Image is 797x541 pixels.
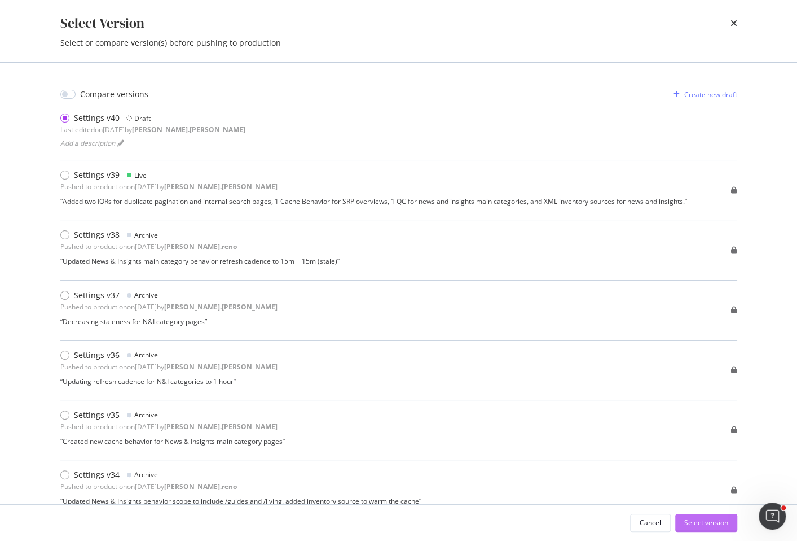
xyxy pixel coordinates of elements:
[675,514,737,532] button: Select version
[164,242,237,251] b: [PERSON_NAME].reno
[684,518,728,527] div: Select version
[74,290,120,301] div: Settings v37
[60,197,687,206] div: “ Added two IORs for duplicate pagination and internal search pages, 1 Cache Behavior for SRP ove...
[60,362,278,372] div: Pushed to production on [DATE] by
[164,302,278,312] b: [PERSON_NAME].[PERSON_NAME]
[669,85,737,103] button: Create new draft
[134,350,158,360] div: Archive
[164,422,278,431] b: [PERSON_NAME].[PERSON_NAME]
[60,422,278,431] div: Pushed to production on [DATE] by
[134,230,158,240] div: Archive
[164,362,278,372] b: [PERSON_NAME].[PERSON_NAME]
[60,125,245,134] div: Last edited on [DATE] by
[164,482,237,491] b: [PERSON_NAME].reno
[759,503,786,530] iframe: Intercom live chat
[60,437,285,446] div: “ Created new cache behavior for News & Insights main category pages ”
[134,171,147,180] div: Live
[60,496,421,506] div: “ Updated News & Insights behavior scope to include /guides and /living, added inventory source t...
[730,14,737,33] div: times
[134,114,151,123] div: Draft
[134,290,158,300] div: Archive
[60,482,237,491] div: Pushed to production on [DATE] by
[74,469,120,481] div: Settings v34
[60,37,737,49] div: Select or compare version(s) before pushing to production
[630,514,671,532] button: Cancel
[60,242,237,251] div: Pushed to production on [DATE] by
[74,409,120,421] div: Settings v35
[74,169,120,181] div: Settings v39
[684,90,737,99] div: Create new draft
[60,302,278,312] div: Pushed to production on [DATE] by
[134,470,158,479] div: Archive
[164,182,278,191] b: [PERSON_NAME].[PERSON_NAME]
[60,138,115,148] span: Add a description
[134,410,158,420] div: Archive
[60,182,278,191] div: Pushed to production on [DATE] by
[60,317,278,326] div: “ Decreasing staleness for N&I category pages ”
[60,377,278,386] div: “ Updating refresh cadence for N&I categories to 1 hour ”
[60,14,144,33] div: Select Version
[74,350,120,361] div: Settings v36
[132,125,245,134] b: [PERSON_NAME].[PERSON_NAME]
[74,229,120,241] div: Settings v38
[80,89,148,100] div: Compare versions
[60,256,340,266] div: “ Updated News & Insights main category behavior refresh cadence to 15m + 15m (stale) ”
[74,112,120,124] div: Settings v40
[640,518,661,527] div: Cancel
